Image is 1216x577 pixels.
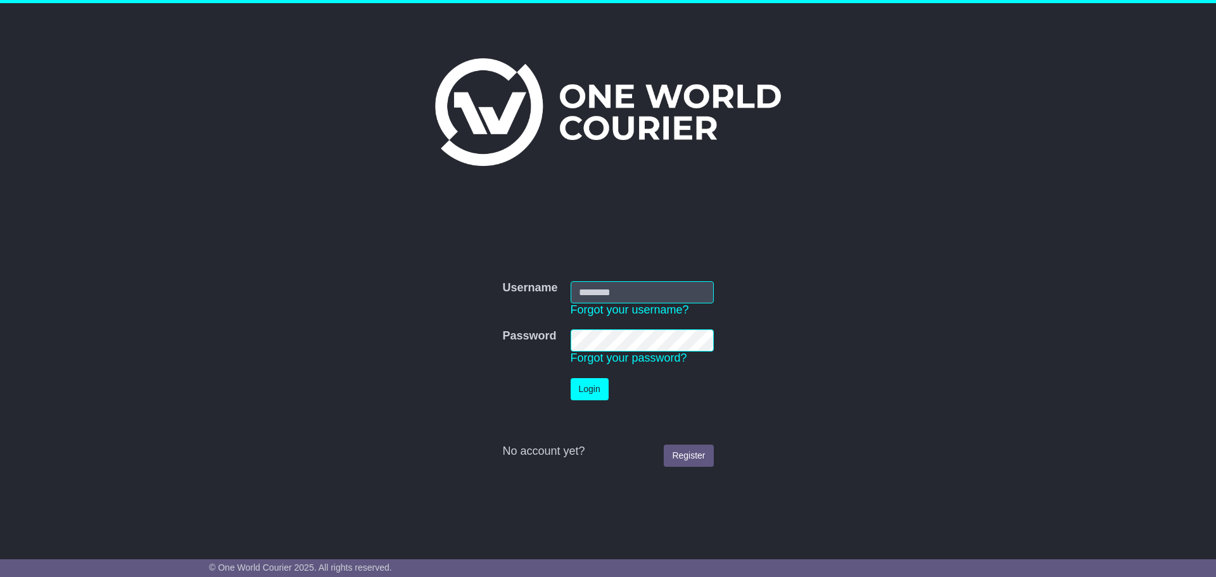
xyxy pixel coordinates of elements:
button: Login [571,378,609,400]
label: Username [502,281,557,295]
label: Password [502,329,556,343]
a: Forgot your username? [571,303,689,316]
span: © One World Courier 2025. All rights reserved. [209,562,392,573]
a: Register [664,445,713,467]
img: One World [435,58,781,166]
a: Forgot your password? [571,352,687,364]
div: No account yet? [502,445,713,459]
